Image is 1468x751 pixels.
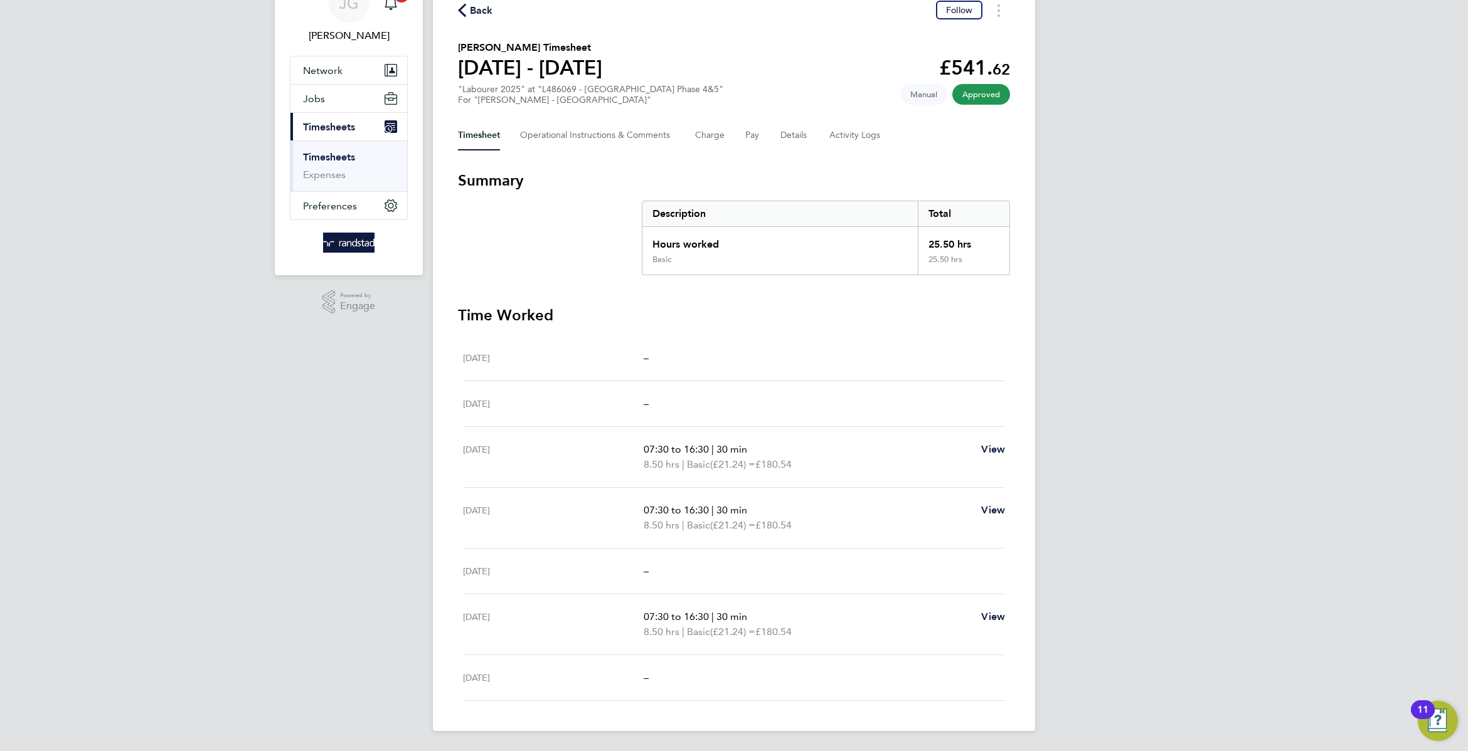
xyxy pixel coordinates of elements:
[695,120,725,150] button: Charge
[981,443,1005,455] span: View
[918,201,1009,226] div: Total
[303,200,357,212] span: Preferences
[642,201,918,226] div: Description
[340,301,375,312] span: Engage
[303,93,325,105] span: Jobs
[470,3,493,18] span: Back
[981,504,1005,516] span: View
[642,201,1010,275] div: Summary
[710,626,755,638] span: (£21.24) =
[780,120,809,150] button: Details
[987,1,1010,20] button: Timesheets Menu
[520,120,675,150] button: Operational Instructions & Comments
[952,84,1010,105] span: This timesheet has been approved.
[303,65,343,76] span: Network
[716,443,747,455] span: 30 min
[458,40,602,55] h2: [PERSON_NAME] Timesheet
[981,503,1005,518] a: View
[290,113,407,140] button: Timesheets
[644,443,709,455] span: 07:30 to 16:30
[1418,701,1458,741] button: Open Resource Center, 11 new notifications
[711,611,714,622] span: |
[340,290,375,301] span: Powered by
[710,519,755,531] span: (£21.24) =
[652,255,671,265] div: Basic
[745,120,760,150] button: Pay
[918,227,1009,255] div: 25.50 hrs
[992,60,1010,78] span: 62
[463,670,644,685] div: [DATE]
[755,458,792,470] span: £180.54
[644,519,679,531] span: 8.50 hrs
[755,519,792,531] span: £180.54
[290,192,407,219] button: Preferences
[303,121,355,133] span: Timesheets
[458,3,493,18] button: Back
[644,565,649,577] span: –
[900,84,947,105] span: This timesheet was manually created.
[323,233,375,253] img: randstad-logo-retina.png
[463,396,644,411] div: [DATE]
[644,352,649,364] span: –
[458,120,500,150] button: Timesheet
[981,609,1005,624] a: View
[644,504,709,516] span: 07:30 to 16:30
[303,169,346,181] a: Expenses
[463,442,644,472] div: [DATE]
[290,85,407,112] button: Jobs
[644,671,649,683] span: –
[710,458,755,470] span: (£21.24) =
[939,56,1010,80] app-decimal: £541.
[644,458,679,470] span: 8.50 hrs
[687,624,710,639] span: Basic
[644,626,679,638] span: 8.50 hrs
[981,442,1005,457] a: View
[463,564,644,579] div: [DATE]
[463,503,644,533] div: [DATE]
[303,151,355,163] a: Timesheets
[290,56,407,84] button: Network
[458,55,602,80] h1: [DATE] - [DATE]
[682,519,684,531] span: |
[682,458,684,470] span: |
[829,120,882,150] button: Activity Logs
[290,140,407,191] div: Timesheets
[458,305,1010,325] h3: Time Worked
[290,233,408,253] a: Go to home page
[1417,710,1428,726] div: 11
[458,171,1010,191] h3: Summary
[936,1,982,19] button: Follow
[458,84,723,105] div: "Labourer 2025" at "L486069 - [GEOGRAPHIC_DATA] Phase 4&5"
[755,626,792,638] span: £180.54
[463,609,644,639] div: [DATE]
[687,518,710,533] span: Basic
[290,28,408,43] span: James Garrard
[711,504,714,516] span: |
[644,397,649,409] span: –
[642,227,918,255] div: Hours worked
[918,255,1009,275] div: 25.50 hrs
[463,350,644,365] div: [DATE]
[458,171,1010,701] section: Timesheet
[322,290,376,314] a: Powered byEngage
[946,4,972,16] span: Follow
[981,611,1005,622] span: View
[716,504,747,516] span: 30 min
[682,626,684,638] span: |
[711,443,714,455] span: |
[716,611,747,622] span: 30 min
[458,95,723,105] div: For "[PERSON_NAME] - [GEOGRAPHIC_DATA]"
[644,611,709,622] span: 07:30 to 16:30
[687,457,710,472] span: Basic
